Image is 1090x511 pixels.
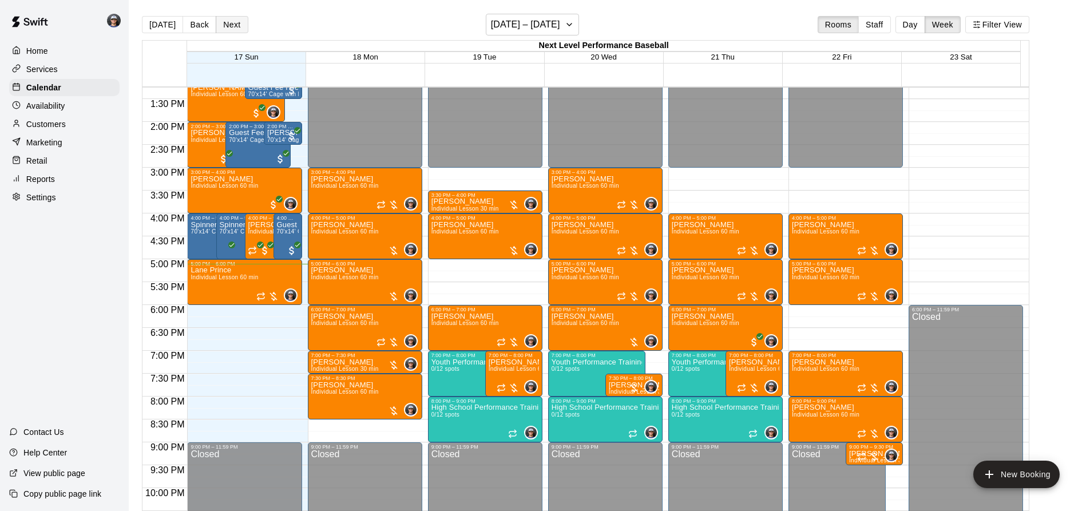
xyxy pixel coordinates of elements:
button: 23 Sat [950,53,972,61]
p: Contact Us [23,426,64,438]
div: 4:00 PM – 5:00 PM: Individual Lesson 60 min [245,213,294,259]
div: 5:00 PM – 6:00 PM [792,261,899,267]
div: Mason Edwards [524,380,538,394]
div: 7:00 PM – 8:00 PM [792,352,899,358]
span: Individual Lesson 60 min [431,228,499,235]
div: 7:00 PM – 7:30 PM: Individual Lesson 30 min [308,351,422,374]
div: 6:00 PM – 7:00 PM: Individual Lesson 60 min [428,305,542,351]
div: 7:00 PM – 8:00 PM [552,352,642,358]
div: 5:00 PM – 6:00 PM: Individual Lesson 60 min [668,259,783,305]
span: Individual Lesson 60 min [792,274,859,280]
button: 22 Fri [832,53,851,61]
div: Mason Edwards [404,334,418,348]
span: 7:00 PM [148,351,188,361]
span: All customers have paid [286,130,298,142]
img: Mason Edwards [525,381,537,393]
div: 4:00 PM – 5:00 PM [311,215,419,221]
span: Individual Lesson 60 min [311,274,379,280]
div: Mason Edwards [764,380,778,394]
div: 7:00 PM – 8:00 PM [431,352,522,358]
span: Mason Edwards [649,197,658,211]
div: Mason Edwards [764,243,778,256]
span: 3:30 PM [148,191,188,200]
button: 21 Thu [711,53,735,61]
span: Recurring event [737,383,746,393]
span: Recurring event [857,246,866,255]
div: 2:00 PM – 3:00 PM: 70'x14' Cage with Pitching Mound and Hack Attack Pitching Machine [225,122,290,168]
div: 7:30 PM – 8:00 PM [609,375,659,381]
span: Individual Lesson 30 min [609,389,676,395]
button: [DATE] [142,16,183,33]
div: 4:00 PM – 5:00 PM: Individual Lesson 60 min [788,213,903,259]
a: Marketing [9,134,120,151]
div: 2:00 PM – 3:00 PM: Individual Lesson 60 min [187,122,252,168]
a: Home [9,42,120,60]
span: Mason Edwards [288,288,298,302]
div: Mason Edwards [644,334,658,348]
button: Filter View [965,16,1029,33]
span: All customers have paid [249,245,260,256]
a: Services [9,61,120,78]
button: Rooms [818,16,859,33]
span: 0/12 spots filled [552,366,580,372]
div: Retail [9,152,120,169]
img: Mason Edwards [886,244,897,255]
img: Mason Edwards [645,244,657,255]
span: Individual Lesson 60 min [672,274,739,280]
div: 1:00 PM – 2:00 PM: Individual Lesson 60 min [187,76,284,122]
a: Settings [9,189,120,206]
span: All customers have paid [268,199,279,211]
img: Mason Edwards [645,290,657,301]
div: 8:00 PM – 9:00 PM: High School Performance Training [428,397,542,442]
span: Mason Edwards [769,334,778,348]
a: Calendar [9,79,120,96]
span: Individual Lesson 60 min [672,320,739,326]
span: Mason Edwards [409,334,418,348]
div: Mason Edwards [764,288,778,302]
span: All customers have paid [218,153,229,165]
span: Mason Edwards [649,243,658,256]
span: 2:00 PM [148,122,188,132]
span: Individual Lesson 60 min [311,320,379,326]
span: 2:30 PM [148,145,188,155]
div: 2:00 PM – 3:00 PM [229,124,287,129]
div: Mason Edwards [404,357,418,371]
button: add [973,461,1060,488]
span: Recurring event [857,292,866,301]
span: Mason Edwards [889,243,898,256]
span: Mason Edwards [769,288,778,302]
img: Mason Edwards [766,335,777,347]
span: Mason Edwards [529,197,538,211]
span: 70'x14' Cage with Pitching Mound [277,228,369,235]
img: Mason Edwards [525,427,537,438]
button: 20 Wed [590,53,617,61]
img: Mason Edwards [525,198,537,209]
div: 4:00 PM – 5:00 PM [431,215,539,221]
div: 3:30 PM – 4:00 PM: Individual Lesson 30 min [428,191,542,213]
span: 0/12 spots filled [431,411,459,418]
span: 3:00 PM [148,168,188,177]
div: 8:00 PM – 9:00 PM [792,398,899,404]
span: Individual Lesson 60 min [311,389,379,395]
span: Individual Lesson 60 min [552,320,619,326]
div: 2:00 PM – 3:00 PM [191,124,248,129]
div: 4:00 PM – 5:00 PM [220,215,261,221]
span: Individual Lesson 60 min [489,366,556,372]
span: Recurring event [376,338,386,347]
div: 3:00 PM – 4:00 PM [311,169,419,175]
div: 7:30 PM – 8:00 PM: Lori Davis [605,374,663,397]
span: All customers have paid [220,245,232,256]
div: 4:00 PM – 5:00 PM: Individual Lesson 60 min [668,213,783,259]
span: 70'x14' Cage with Pitching Mound [191,228,283,235]
span: Mason Edwards [649,380,658,394]
p: Help Center [23,447,67,458]
img: Mason Edwards [766,427,777,438]
span: 0/12 spots filled [672,366,700,372]
span: Individual Lesson 60 min [729,366,796,372]
span: Mason Edwards [271,105,280,119]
